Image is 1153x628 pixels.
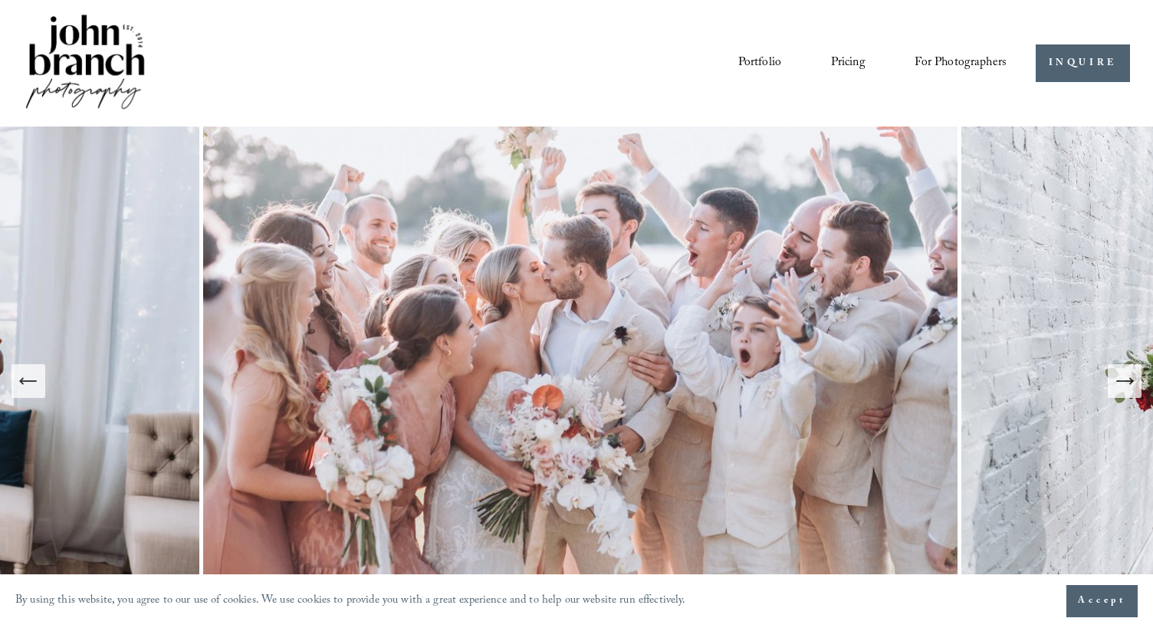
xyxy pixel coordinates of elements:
span: For Photographers [915,51,1007,75]
a: Pricing [831,50,866,76]
button: Next Slide [1108,364,1142,398]
button: Accept [1066,585,1138,617]
a: Portfolio [738,50,781,76]
p: By using this website, you agree to our use of cookies. We use cookies to provide you with a grea... [15,590,686,613]
span: Accept [1078,593,1126,609]
img: John Branch IV Photography [23,12,147,115]
button: Previous Slide [11,364,45,398]
a: INQUIRE [1036,44,1130,82]
a: folder dropdown [915,50,1007,76]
